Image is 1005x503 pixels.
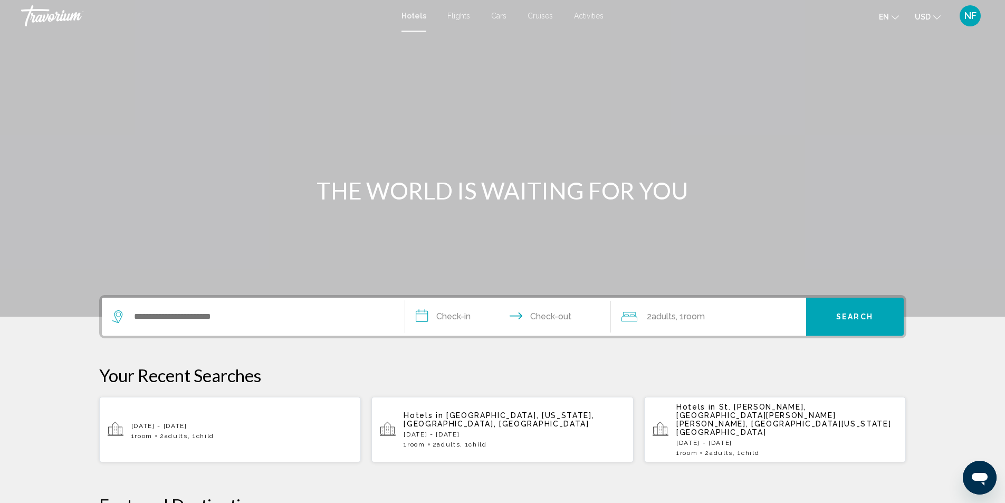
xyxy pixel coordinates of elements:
span: [GEOGRAPHIC_DATA], [US_STATE], [GEOGRAPHIC_DATA], [GEOGRAPHIC_DATA] [404,411,594,428]
span: 2 [433,441,461,448]
p: [DATE] - [DATE] [131,422,353,430]
span: , 1 [676,309,705,324]
span: Child [196,432,214,440]
button: Change currency [915,9,941,24]
a: Travorium [21,5,391,26]
span: 2 [647,309,676,324]
span: 1 [131,432,152,440]
p: [DATE] - [DATE] [404,431,625,438]
span: Room [684,311,705,321]
button: Change language [879,9,899,24]
span: Room [407,441,425,448]
span: 2 [160,432,188,440]
span: Adults [652,311,676,321]
span: 1 [404,441,425,448]
span: Room [680,449,698,457]
button: Travelers: 2 adults, 0 children [611,298,806,336]
span: St. [PERSON_NAME], [GEOGRAPHIC_DATA][PERSON_NAME][PERSON_NAME], [GEOGRAPHIC_DATA][US_STATE][GEOGR... [676,403,892,436]
span: , 1 [188,432,214,440]
span: Room [135,432,152,440]
span: Hotels in [404,411,443,420]
button: [DATE] - [DATE]1Room2Adults, 1Child [99,396,361,463]
button: Hotels in St. [PERSON_NAME], [GEOGRAPHIC_DATA][PERSON_NAME][PERSON_NAME], [GEOGRAPHIC_DATA][US_ST... [644,396,906,463]
span: Child [741,449,759,457]
a: Flights [447,12,470,20]
a: Hotels [401,12,426,20]
span: Adults [437,441,460,448]
h1: THE WORLD IS WAITING FOR YOU [305,177,701,204]
span: , 1 [733,449,759,457]
span: Search [836,313,873,321]
span: en [879,13,889,21]
span: 1 [676,449,697,457]
span: 2 [705,449,733,457]
a: Cars [491,12,506,20]
a: Activities [574,12,604,20]
span: Adults [165,432,188,440]
button: User Menu [956,5,984,27]
span: Adults [710,449,733,457]
button: Search [806,298,904,336]
p: Your Recent Searches [99,365,906,386]
p: [DATE] - [DATE] [676,439,898,447]
span: , 1 [460,441,486,448]
span: Child [468,441,486,448]
button: Check in and out dates [405,298,611,336]
span: NF [964,11,977,21]
span: Hotels in [676,403,716,411]
div: Search widget [102,298,904,336]
button: Hotels in [GEOGRAPHIC_DATA], [US_STATE], [GEOGRAPHIC_DATA], [GEOGRAPHIC_DATA][DATE] - [DATE]1Room... [371,396,634,463]
span: USD [915,13,931,21]
iframe: Button to launch messaging window [963,461,997,495]
a: Cruises [528,12,553,20]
